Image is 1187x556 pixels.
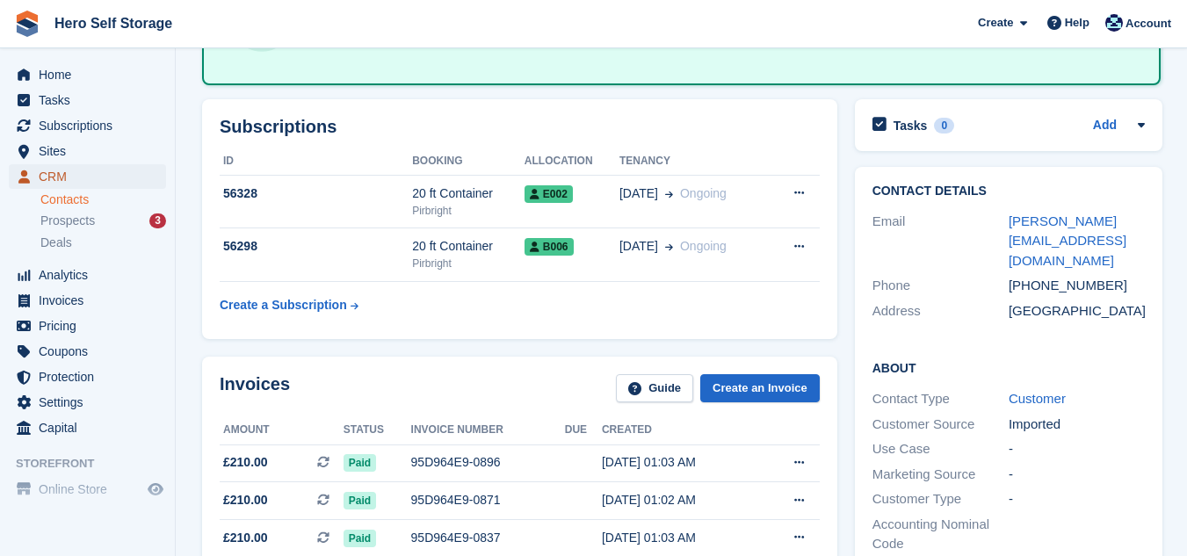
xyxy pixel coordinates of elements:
[47,9,179,38] a: Hero Self Storage
[16,455,175,473] span: Storefront
[9,288,166,313] a: menu
[9,365,166,389] a: menu
[872,439,1009,459] div: Use Case
[39,339,144,364] span: Coupons
[412,148,525,176] th: Booking
[220,117,820,137] h2: Subscriptions
[9,139,166,163] a: menu
[39,314,144,338] span: Pricing
[149,213,166,228] div: 3
[220,374,290,403] h2: Invoices
[978,14,1013,32] span: Create
[220,237,412,256] div: 56298
[9,477,166,502] a: menu
[872,301,1009,321] div: Address
[344,530,376,547] span: Paid
[1009,489,1145,509] div: -
[1009,276,1145,296] div: [PHONE_NUMBER]
[1009,415,1145,435] div: Imported
[1009,391,1066,406] a: Customer
[39,164,144,189] span: CRM
[14,11,40,37] img: stora-icon-8386f47178a22dfd0bd8f6a31ec36ba5ce8667c1dd55bd0f319d3a0aa187defe.svg
[39,88,144,112] span: Tasks
[39,365,144,389] span: Protection
[9,415,166,440] a: menu
[39,263,144,287] span: Analytics
[872,184,1145,199] h2: Contact Details
[872,212,1009,271] div: Email
[700,374,820,403] a: Create an Invoice
[934,118,954,134] div: 0
[9,390,166,415] a: menu
[619,237,658,256] span: [DATE]
[619,184,658,203] span: [DATE]
[565,416,602,444] th: Due
[411,491,565,509] div: 95D964E9-0871
[1125,15,1171,32] span: Account
[9,339,166,364] a: menu
[9,164,166,189] a: menu
[223,529,268,547] span: £210.00
[872,358,1145,376] h2: About
[525,185,573,203] span: E002
[680,239,727,253] span: Ongoing
[9,263,166,287] a: menu
[39,288,144,313] span: Invoices
[872,489,1009,509] div: Customer Type
[872,276,1009,296] div: Phone
[9,113,166,138] a: menu
[602,453,758,472] div: [DATE] 01:03 AM
[9,314,166,338] a: menu
[344,492,376,509] span: Paid
[220,184,412,203] div: 56328
[412,203,525,219] div: Pirbright
[145,479,166,500] a: Preview store
[872,415,1009,435] div: Customer Source
[602,491,758,509] div: [DATE] 01:02 AM
[1105,14,1123,32] img: Holly Budge
[1009,301,1145,321] div: [GEOGRAPHIC_DATA]
[39,477,144,502] span: Online Store
[40,235,72,251] span: Deals
[411,529,565,547] div: 95D964E9-0837
[872,465,1009,485] div: Marketing Source
[9,62,166,87] a: menu
[39,62,144,87] span: Home
[1065,14,1089,32] span: Help
[1093,116,1117,136] a: Add
[602,416,758,444] th: Created
[223,491,268,509] span: £210.00
[619,148,769,176] th: Tenancy
[220,416,344,444] th: Amount
[680,186,727,200] span: Ongoing
[411,453,565,472] div: 95D964E9-0896
[40,213,95,229] span: Prospects
[412,237,525,256] div: 20 ft Container
[525,238,574,256] span: B006
[220,148,412,176] th: ID
[872,389,1009,409] div: Contact Type
[344,454,376,472] span: Paid
[9,88,166,112] a: menu
[220,289,358,321] a: Create a Subscription
[411,416,565,444] th: Invoice number
[525,148,619,176] th: Allocation
[872,515,1009,554] div: Accounting Nominal Code
[40,212,166,230] a: Prospects 3
[39,113,144,138] span: Subscriptions
[40,191,166,208] a: Contacts
[39,390,144,415] span: Settings
[40,234,166,252] a: Deals
[39,139,144,163] span: Sites
[412,256,525,271] div: Pirbright
[1009,465,1145,485] div: -
[220,296,347,314] div: Create a Subscription
[616,374,693,403] a: Guide
[344,416,411,444] th: Status
[1009,213,1126,268] a: [PERSON_NAME][EMAIL_ADDRESS][DOMAIN_NAME]
[223,453,268,472] span: £210.00
[894,118,928,134] h2: Tasks
[39,415,144,440] span: Capital
[412,184,525,203] div: 20 ft Container
[1009,439,1145,459] div: -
